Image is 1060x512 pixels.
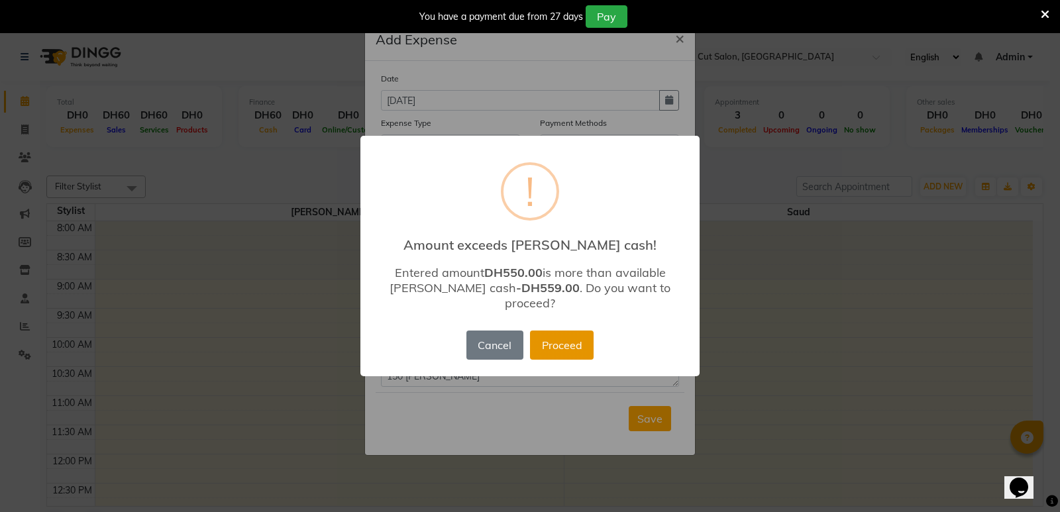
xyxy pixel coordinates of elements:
[466,331,523,360] button: Cancel
[380,265,680,311] div: Entered amount is more than available [PERSON_NAME] cash . Do you want to proceed?
[484,265,543,280] b: DH550.00
[419,10,583,24] div: You have a payment due from 27 days
[1004,459,1047,499] iframe: chat widget
[530,331,594,360] button: Proceed
[586,5,627,28] button: Pay
[360,227,700,253] h2: Amount exceeds [PERSON_NAME] cash!
[525,165,535,218] div: !
[516,280,580,295] b: -DH559.00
